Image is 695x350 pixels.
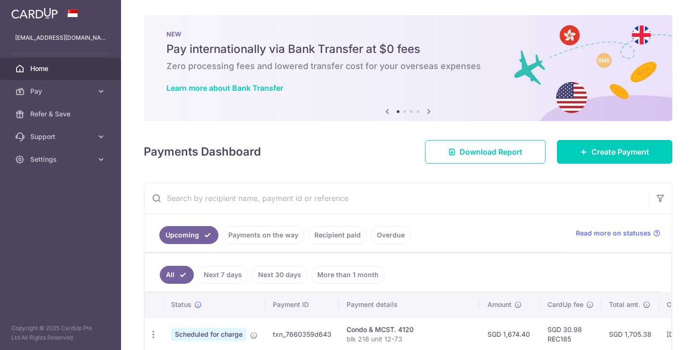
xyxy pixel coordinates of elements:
[166,61,650,72] h6: Zero processing fees and lowered transfer cost for your overseas expenses
[222,226,304,244] a: Payments on the way
[547,300,583,309] span: CardUp fee
[487,300,512,309] span: Amount
[339,292,480,317] th: Payment details
[557,140,672,164] a: Create Payment
[11,8,58,19] img: CardUp
[308,226,367,244] a: Recipient paid
[460,146,522,157] span: Download Report
[198,266,248,284] a: Next 7 days
[159,226,218,244] a: Upcoming
[265,292,339,317] th: Payment ID
[576,228,660,238] a: Read more on statuses
[160,266,194,284] a: All
[311,266,385,284] a: More than 1 month
[15,33,106,43] p: [EMAIL_ADDRESS][DOMAIN_NAME]
[347,334,472,344] p: blk 218 unit 12-73
[30,87,93,96] span: Pay
[30,132,93,141] span: Support
[634,322,686,345] iframe: Opens a widget where you can find more information
[171,300,191,309] span: Status
[252,266,307,284] a: Next 30 days
[166,30,650,38] p: NEW
[371,226,411,244] a: Overdue
[609,300,640,309] span: Total amt.
[144,15,672,121] img: Bank transfer banner
[425,140,546,164] a: Download Report
[30,64,93,73] span: Home
[576,228,651,238] span: Read more on statuses
[166,42,650,57] h5: Pay internationally via Bank Transfer at $0 fees
[144,183,649,213] input: Search by recipient name, payment id or reference
[171,328,246,341] span: Scheduled for charge
[166,83,283,93] a: Learn more about Bank Transfer
[144,143,261,160] h4: Payments Dashboard
[347,325,472,334] div: Condo & MCST. 4120
[30,109,93,119] span: Refer & Save
[30,155,93,164] span: Settings
[591,146,649,157] span: Create Payment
